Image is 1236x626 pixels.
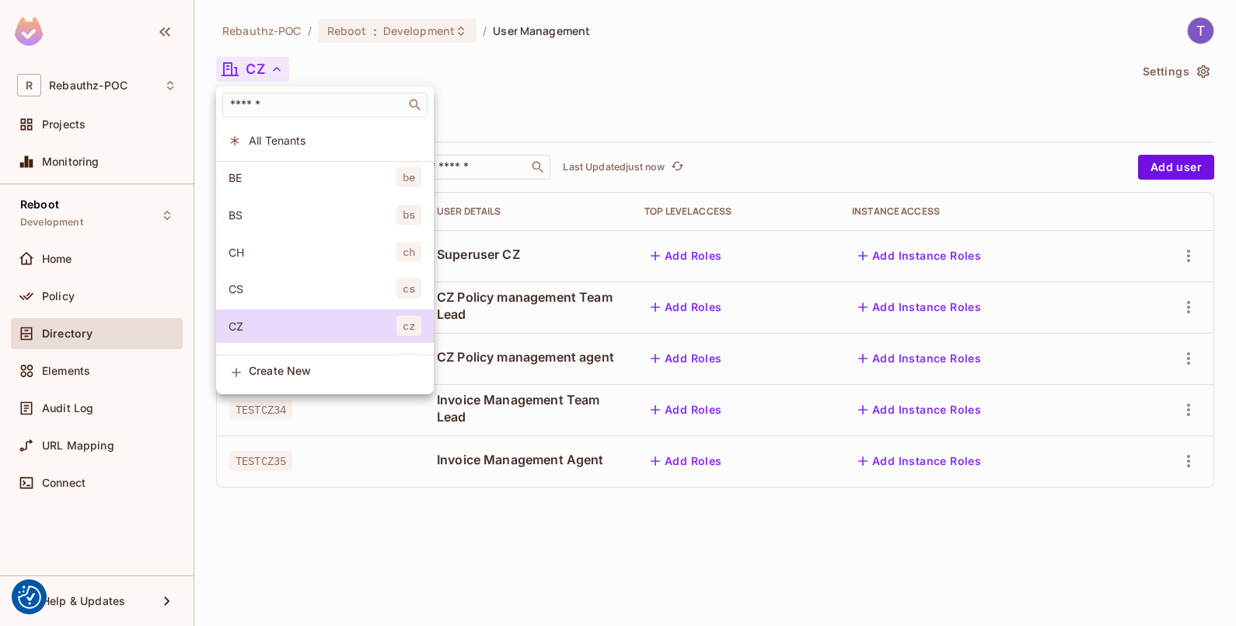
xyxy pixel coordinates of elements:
span: cz [396,316,421,336]
img: Revisit consent button [18,586,41,609]
span: bs [396,205,421,225]
span: All Tenants [249,133,421,148]
span: CH [229,245,396,260]
span: Create New [249,365,421,377]
span: cs [396,278,421,299]
div: Show only users with a role in this tenant: DE [216,347,434,380]
div: Show only users with a role in this tenant: CS [216,272,434,306]
span: be [396,167,421,187]
div: Show only users with a role in this tenant: BE [216,161,434,194]
div: Show only users with a role in this tenant: BS [216,198,434,232]
span: de [396,353,421,373]
div: Show only users with a role in this tenant: CH [216,236,434,269]
span: BE [229,170,396,185]
span: BS [229,208,396,222]
span: CZ [229,319,396,334]
span: ch [396,242,421,262]
div: Show only users with a role in this tenant: CZ [216,310,434,343]
button: Consent Preferences [18,586,41,609]
span: CS [229,282,396,296]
